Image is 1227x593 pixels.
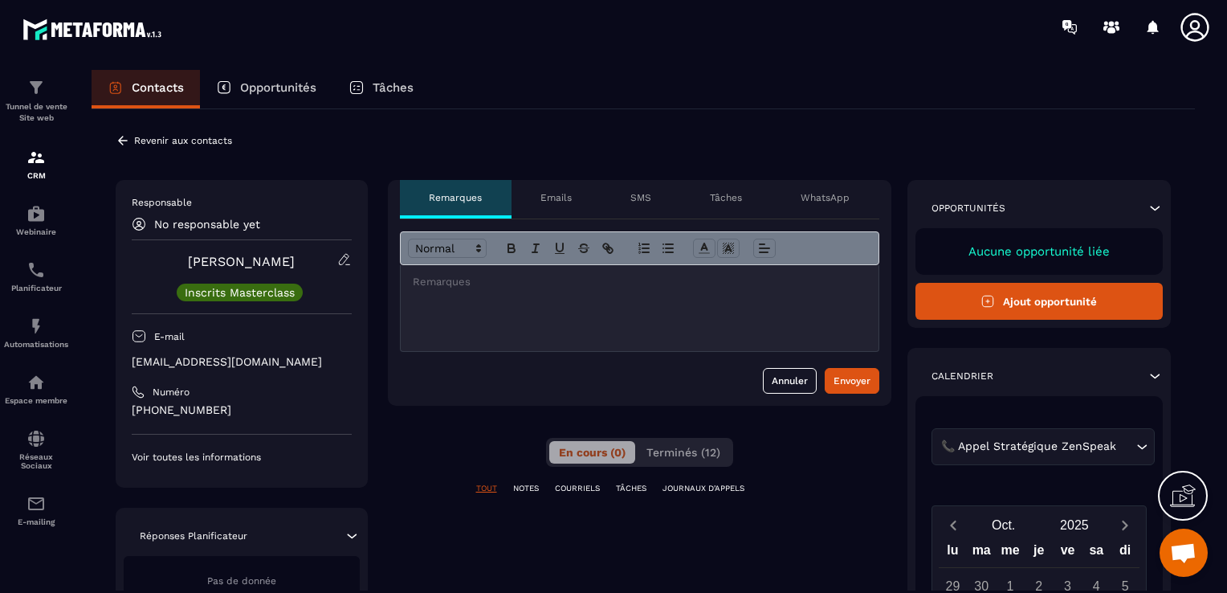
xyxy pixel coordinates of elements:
a: emailemailE-mailing [4,482,68,538]
div: di [1111,539,1139,567]
p: Aucune opportunité liée [931,244,1148,259]
p: Espace membre [4,396,68,405]
a: schedulerschedulerPlanificateur [4,248,68,305]
a: Contacts [92,70,200,108]
p: Opportunités [240,80,316,95]
span: Terminés (12) [646,446,720,459]
p: Réponses Planificateur [140,530,247,542]
button: En cours (0) [549,441,635,464]
p: TÂCHES [616,483,646,494]
p: COURRIELS [555,483,600,494]
button: Ajout opportunité [915,283,1164,320]
p: JOURNAUX D'APPELS [662,483,744,494]
span: Pas de donnée [207,575,276,587]
a: Tâches [332,70,430,108]
p: [EMAIL_ADDRESS][DOMAIN_NAME] [132,354,352,370]
span: 📞 Appel Stratégique ZenSpeak [938,438,1120,456]
p: TOUT [476,483,497,494]
p: Remarques [429,191,482,204]
button: Previous month [939,514,968,536]
img: email [26,494,46,513]
div: je [1025,539,1054,567]
p: Tâches [710,191,742,204]
a: Opportunités [200,70,332,108]
span: En cours (0) [559,446,626,459]
div: ma [967,539,996,567]
p: Tâches [373,80,414,95]
p: SMS [630,191,651,204]
p: Responsable [132,196,352,209]
p: Opportunités [931,202,1005,215]
a: automationsautomationsAutomatisations [4,305,68,361]
button: Terminés (12) [637,441,730,464]
p: Emails [540,191,572,204]
img: formation [26,148,46,167]
div: Search for option [931,428,1155,465]
p: Contacts [132,80,184,95]
p: WhatsApp [801,191,850,204]
p: Numéro [153,386,190,399]
img: formation [26,78,46,97]
a: [PERSON_NAME] [188,254,295,269]
div: Envoyer [834,373,870,389]
img: logo [22,14,167,44]
p: [PHONE_NUMBER] [132,403,352,418]
p: Automatisations [4,340,68,349]
a: automationsautomationsEspace membre [4,361,68,417]
p: Tunnel de vente Site web [4,101,68,124]
p: Voir toutes les informations [132,451,352,464]
img: social-network [26,429,46,448]
a: formationformationCRM [4,136,68,192]
p: Calendrier [931,370,993,382]
button: Open years overlay [1039,511,1110,539]
div: Ouvrir le chat [1160,529,1208,577]
img: automations [26,317,46,336]
a: formationformationTunnel de vente Site web [4,66,68,136]
p: Réseaux Sociaux [4,452,68,470]
a: social-networksocial-networkRéseaux Sociaux [4,417,68,482]
p: Webinaire [4,227,68,236]
p: Revenir aux contacts [134,135,232,146]
p: Inscrits Masterclass [185,287,295,298]
img: automations [26,373,46,392]
button: Envoyer [825,368,879,394]
button: Annuler [763,368,817,394]
p: No responsable yet [154,218,260,231]
p: Planificateur [4,284,68,292]
div: me [996,539,1025,567]
p: E-mailing [4,517,68,526]
p: E-mail [154,330,185,343]
div: lu [939,539,968,567]
img: automations [26,204,46,223]
button: Open months overlay [968,511,1039,539]
p: NOTES [513,483,539,494]
p: CRM [4,171,68,180]
div: sa [1082,539,1111,567]
img: scheduler [26,260,46,280]
input: Search for option [1120,438,1132,456]
button: Next month [1110,514,1139,536]
div: ve [1054,539,1082,567]
a: automationsautomationsWebinaire [4,192,68,248]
